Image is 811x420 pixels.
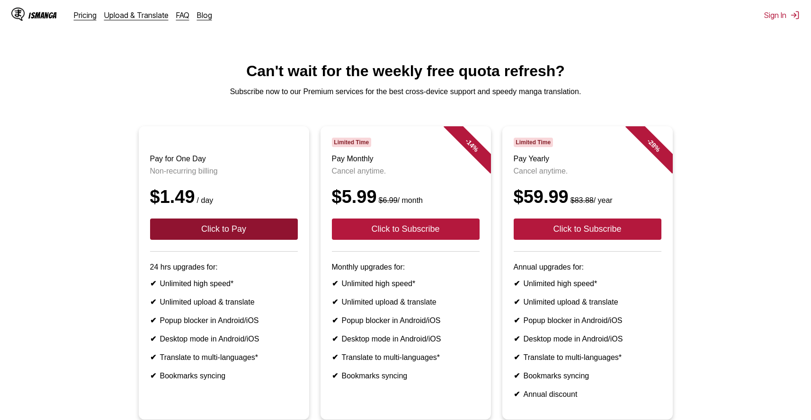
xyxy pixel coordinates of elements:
[150,187,298,207] div: $1.49
[332,316,480,325] li: Popup blocker in Android/iOS
[332,155,480,163] h3: Pay Monthly
[150,219,298,240] button: Click to Pay
[150,371,298,380] li: Bookmarks syncing
[332,371,480,380] li: Bookmarks syncing
[514,263,661,271] p: Annual upgrades for:
[150,155,298,163] h3: Pay for One Day
[790,10,800,20] img: Sign out
[332,372,338,380] b: ✔
[150,280,156,288] b: ✔
[332,279,480,288] li: Unlimited high speed*
[570,196,594,204] s: $83.88
[332,297,480,306] li: Unlimited upload & translate
[150,335,156,343] b: ✔
[150,372,156,380] b: ✔
[332,316,338,324] b: ✔
[379,196,398,204] s: $6.99
[514,187,661,207] div: $59.99
[514,353,520,361] b: ✔
[514,334,661,343] li: Desktop mode in Android/iOS
[514,335,520,343] b: ✔
[8,87,803,96] p: Subscribe now to our Premium services for the best cross-device support and speedy manga translat...
[150,316,156,324] b: ✔
[514,316,661,325] li: Popup blocker in Android/iOS
[150,334,298,343] li: Desktop mode in Android/iOS
[332,334,480,343] li: Desktop mode in Android/iOS
[625,117,682,174] div: - 28 %
[28,11,57,20] div: IsManga
[332,280,338,288] b: ✔
[514,353,661,362] li: Translate to multi-languages*
[569,196,613,204] small: / year
[514,297,661,306] li: Unlimited upload & translate
[332,353,480,362] li: Translate to multi-languages*
[332,335,338,343] b: ✔
[332,167,480,175] p: Cancel anytime.
[764,10,800,20] button: Sign In
[332,219,480,240] button: Click to Subscribe
[514,138,553,147] span: Limited Time
[514,372,520,380] b: ✔
[74,10,97,20] a: Pricing
[514,390,661,399] li: Annual discount
[514,280,520,288] b: ✔
[332,353,338,361] b: ✔
[514,390,520,398] b: ✔
[150,167,298,175] p: Non-recurring billing
[197,10,212,20] a: Blog
[332,187,480,207] div: $5.99
[514,298,520,306] b: ✔
[514,316,520,324] b: ✔
[332,298,338,306] b: ✔
[514,167,661,175] p: Cancel anytime.
[514,155,661,163] h3: Pay Yearly
[11,8,74,23] a: IsManga LogoIsManga
[332,263,480,271] p: Monthly upgrades for:
[332,138,371,147] span: Limited Time
[8,62,803,80] h1: Can't wait for the weekly free quota refresh?
[514,219,661,240] button: Click to Subscribe
[150,279,298,288] li: Unlimited high speed*
[443,117,500,174] div: - 14 %
[150,298,156,306] b: ✔
[150,316,298,325] li: Popup blocker in Android/iOS
[514,279,661,288] li: Unlimited high speed*
[11,8,25,21] img: IsManga Logo
[150,263,298,271] p: 24 hrs upgrades for:
[150,353,298,362] li: Translate to multi-languages*
[514,371,661,380] li: Bookmarks syncing
[377,196,423,204] small: / month
[150,353,156,361] b: ✔
[104,10,169,20] a: Upload & Translate
[150,297,298,306] li: Unlimited upload & translate
[176,10,189,20] a: FAQ
[195,196,214,204] small: / day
